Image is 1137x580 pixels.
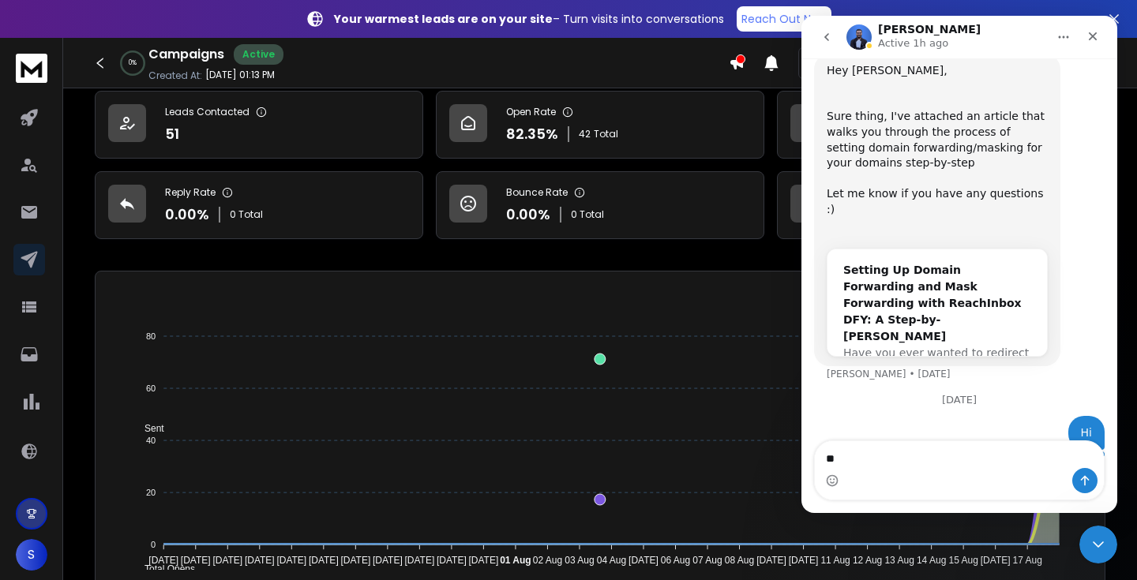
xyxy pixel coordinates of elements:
[146,384,156,393] tspan: 60
[500,555,531,566] tspan: 01 Aug
[16,54,47,83] img: logo
[16,539,47,571] button: S
[165,186,216,199] p: Reply Rate
[405,555,435,566] tspan: [DATE]
[148,45,224,64] h1: Campaigns
[95,171,423,239] a: Reply Rate0.00%0 Total
[789,555,819,566] tspan: [DATE]
[205,69,275,81] p: [DATE] 01:13 PM
[885,555,914,566] tspan: 13 Aug
[533,555,562,566] tspan: 02 Aug
[165,106,250,118] p: Leads Contacted
[213,555,243,566] tspan: [DATE]
[245,555,275,566] tspan: [DATE]
[661,555,690,566] tspan: 06 Aug
[506,106,556,118] p: Open Rate
[853,555,882,566] tspan: 12 Aug
[777,91,1105,159] a: Click Rate0.00%0 Total
[309,555,339,566] tspan: [DATE]
[594,128,618,140] span: Total
[917,555,946,566] tspan: 14 Aug
[1079,526,1117,563] iframe: Intercom live chat
[165,123,179,145] p: 51
[146,436,156,445] tspan: 40
[756,555,786,566] tspan: [DATE]
[133,423,164,434] span: Sent
[95,91,423,159] a: Leads Contacted51
[469,555,499,566] tspan: [DATE]
[181,555,211,566] tspan: [DATE]
[334,11,553,27] strong: Your warmest leads are on your site
[821,555,850,566] tspan: 11 Aug
[565,555,594,566] tspan: 03 Aug
[981,555,1011,566] tspan: [DATE]
[151,540,156,549] tspan: 0
[129,58,137,68] p: 0 %
[277,555,307,566] tspan: [DATE]
[149,555,179,566] tspan: [DATE]
[801,16,1117,513] iframe: Intercom live chat
[133,563,195,574] span: Total Opens
[146,488,156,497] tspan: 20
[334,11,724,27] p: – Turn visits into conversations
[506,123,558,145] p: 82.35 %
[777,171,1105,239] a: Opportunities0$0
[165,204,209,226] p: 0.00 %
[230,208,263,221] p: 0 Total
[373,555,403,566] tspan: [DATE]
[741,11,827,27] p: Reach Out Now
[506,186,568,199] p: Bounce Rate
[148,69,202,82] p: Created At:
[737,6,831,32] a: Reach Out Now
[436,91,764,159] a: Open Rate82.35%42Total
[629,555,659,566] tspan: [DATE]
[437,555,467,566] tspan: [DATE]
[692,555,722,566] tspan: 07 Aug
[146,331,156,341] tspan: 80
[1013,555,1042,566] tspan: 17 Aug
[571,208,604,221] p: 0 Total
[597,555,626,566] tspan: 04 Aug
[949,555,978,566] tspan: 15 Aug
[341,555,371,566] tspan: [DATE]
[234,44,283,65] div: Active
[579,128,591,140] span: 42
[506,204,550,226] p: 0.00 %
[725,555,754,566] tspan: 08 Aug
[436,171,764,239] a: Bounce Rate0.00%0 Total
